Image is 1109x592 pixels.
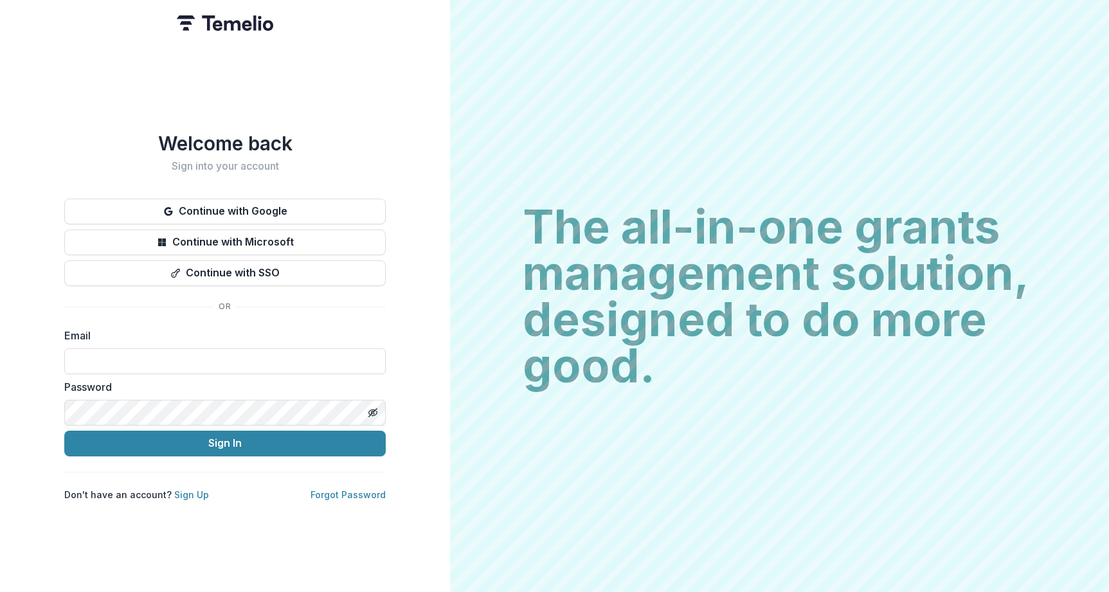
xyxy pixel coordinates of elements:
a: Forgot Password [311,489,386,500]
h1: Welcome back [64,132,386,155]
img: Temelio [177,15,273,31]
button: Toggle password visibility [363,402,383,423]
button: Sign In [64,431,386,456]
h2: Sign into your account [64,160,386,172]
p: Don't have an account? [64,488,209,501]
button: Continue with Microsoft [64,229,386,255]
a: Sign Up [174,489,209,500]
label: Password [64,379,378,395]
button: Continue with Google [64,199,386,224]
label: Email [64,328,378,343]
button: Continue with SSO [64,260,386,286]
